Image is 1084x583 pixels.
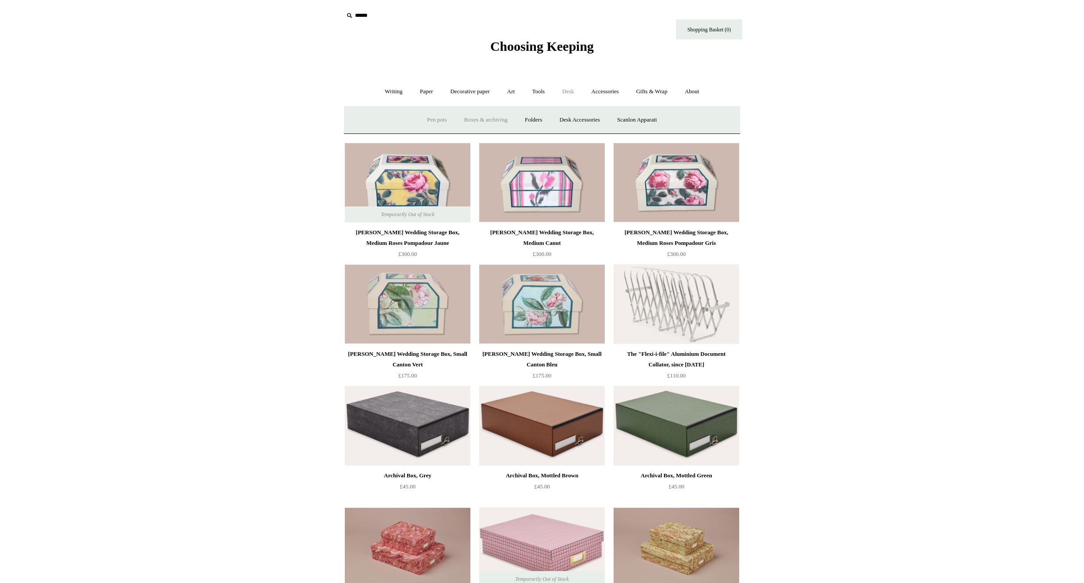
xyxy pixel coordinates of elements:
[614,264,739,344] img: The "Flexi-i-file" Aluminium Document Collator, since 1941
[616,470,737,481] div: Archival Box, Mottled Green
[419,108,454,132] a: Pen pots
[668,483,684,490] span: £45.00
[398,251,417,257] span: £300.00
[499,80,523,103] a: Art
[347,227,468,248] div: [PERSON_NAME] Wedding Storage Box, Medium Roses Pompadour Jaune
[676,19,742,39] a: Shopping Basket (0)
[481,349,603,370] div: [PERSON_NAME] Wedding Storage Box, Small Canton Bleu
[628,80,676,103] a: Gifts & Wrap
[345,470,470,507] a: Archival Box, Grey £45.00
[490,39,594,53] span: Choosing Keeping
[479,143,605,222] img: Antoinette Poisson Wedding Storage Box, Medium Canut
[377,80,411,103] a: Writing
[345,227,470,263] a: [PERSON_NAME] Wedding Storage Box, Medium Roses Pompadour Jaune £300.00
[345,143,470,222] a: Antoinette Poisson Wedding Storage Box, Medium Roses Pompadour Jaune Antoinette Poisson Wedding S...
[677,80,707,103] a: About
[667,251,686,257] span: £300.00
[412,80,441,103] a: Paper
[614,386,739,465] img: Archival Box, Mottled Green
[533,372,551,379] span: £175.00
[614,264,739,344] a: The "Flexi-i-file" Aluminium Document Collator, since 1941 The "Flexi-i-file" Aluminium Document ...
[372,206,443,222] span: Temporarily Out of Stock
[551,108,607,132] a: Desk Accessories
[345,386,470,465] img: Archival Box, Grey
[345,264,470,344] a: Antoinette Poisson Wedding Storage Box, Small Canton Vert Antoinette Poisson Wedding Storage Box,...
[479,349,605,385] a: [PERSON_NAME] Wedding Storage Box, Small Canton Bleu £175.00
[479,386,605,465] img: Archival Box, Mottled Brown
[584,80,627,103] a: Accessories
[616,349,737,370] div: The "Flexi-i-file" Aluminium Document Collator, since [DATE]
[614,349,739,385] a: The "Flexi-i-file" Aluminium Document Collator, since [DATE] £110.00
[667,372,686,379] span: £110.00
[479,143,605,222] a: Antoinette Poisson Wedding Storage Box, Medium Canut Antoinette Poisson Wedding Storage Box, Medi...
[479,264,605,344] img: Antoinette Poisson Wedding Storage Box, Small Canton Bleu
[533,251,551,257] span: £300.00
[347,470,468,481] div: Archival Box, Grey
[347,349,468,370] div: [PERSON_NAME] Wedding Storage Box, Small Canton Vert
[345,349,470,385] a: [PERSON_NAME] Wedding Storage Box, Small Canton Vert £175.00
[345,386,470,465] a: Archival Box, Grey Archival Box, Grey
[614,386,739,465] a: Archival Box, Mottled Green Archival Box, Mottled Green
[524,80,553,103] a: Tools
[609,108,665,132] a: Scanlon Apparati
[481,227,603,248] div: [PERSON_NAME] Wedding Storage Box, Medium Canut
[479,227,605,263] a: [PERSON_NAME] Wedding Storage Box, Medium Canut £300.00
[345,264,470,344] img: Antoinette Poisson Wedding Storage Box, Small Canton Vert
[479,264,605,344] a: Antoinette Poisson Wedding Storage Box, Small Canton Bleu Antoinette Poisson Wedding Storage Box,...
[400,483,416,490] span: £45.00
[554,80,582,103] a: Desk
[616,227,737,248] div: [PERSON_NAME] Wedding Storage Box, Medium Roses Pompadour Gris
[479,386,605,465] a: Archival Box, Mottled Brown Archival Box, Mottled Brown
[479,470,605,507] a: Archival Box, Mottled Brown £45.00
[398,372,417,379] span: £175.00
[534,483,550,490] span: £45.00
[443,80,498,103] a: Decorative paper
[614,227,739,263] a: [PERSON_NAME] Wedding Storage Box, Medium Roses Pompadour Gris £300.00
[614,143,739,222] a: Antoinette Poisson Wedding Storage Box, Medium Roses Pompadour Gris Antoinette Poisson Wedding St...
[517,108,550,132] a: Folders
[490,46,594,52] a: Choosing Keeping
[614,470,739,507] a: Archival Box, Mottled Green £45.00
[456,108,515,132] a: Boxes & archiving
[614,143,739,222] img: Antoinette Poisson Wedding Storage Box, Medium Roses Pompadour Gris
[345,143,470,222] img: Antoinette Poisson Wedding Storage Box, Medium Roses Pompadour Jaune
[481,470,603,481] div: Archival Box, Mottled Brown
